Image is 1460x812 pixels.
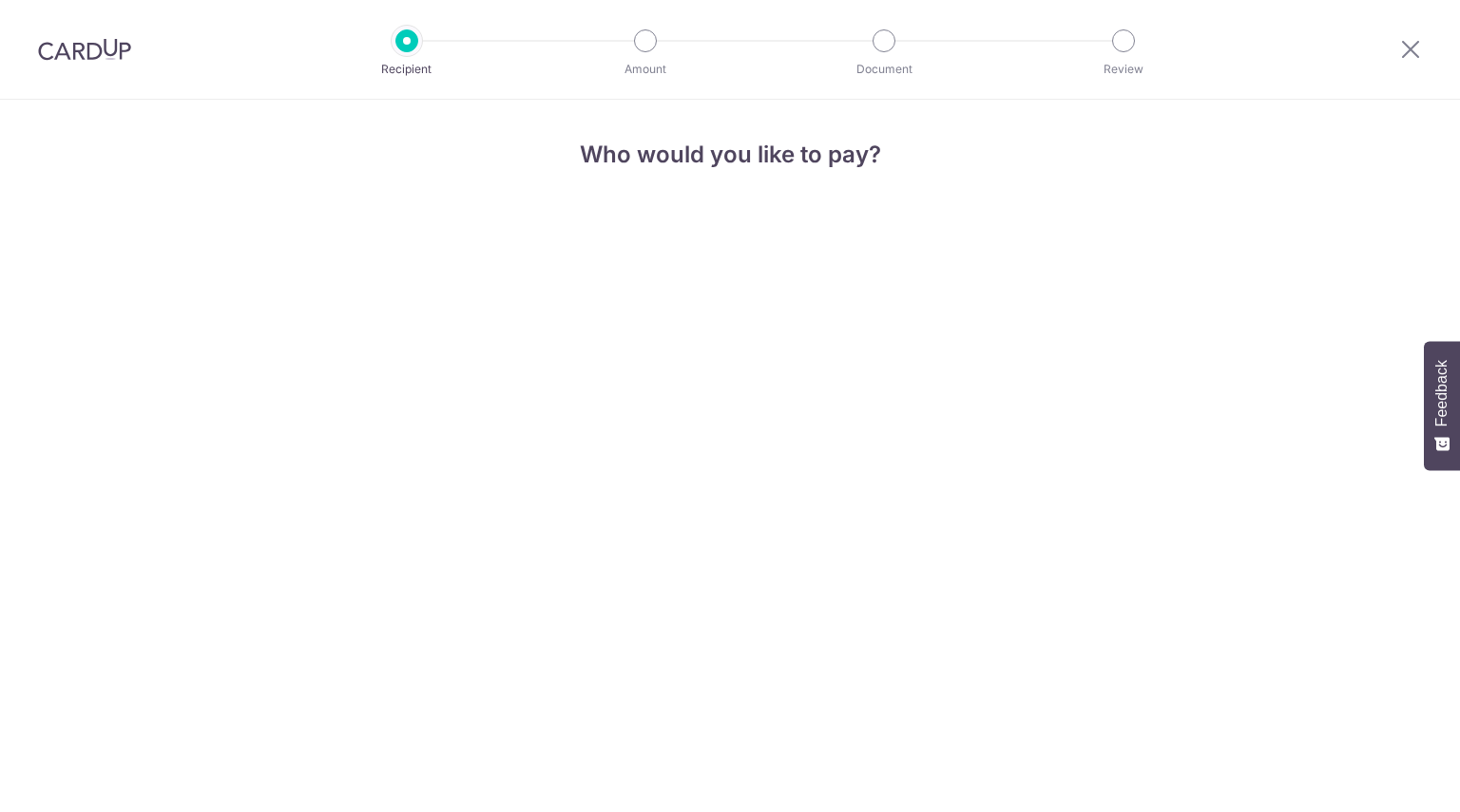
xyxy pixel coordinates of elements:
[1053,60,1194,79] p: Review
[336,60,477,79] p: Recipient
[475,138,985,172] h4: Who would you like to pay?
[38,38,131,61] img: CardUp
[1424,341,1460,470] button: Feedback - Show survey
[814,60,954,79] p: Document
[575,60,716,79] p: Amount
[1433,360,1450,426] span: Feedback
